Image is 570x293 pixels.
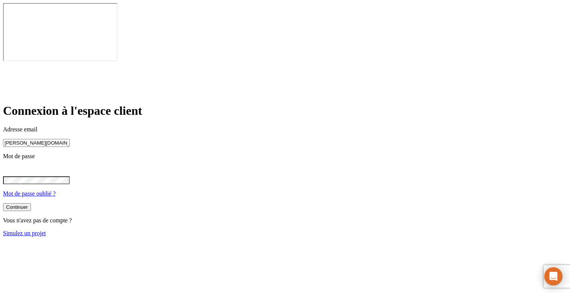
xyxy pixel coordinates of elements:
[3,126,567,133] p: Adresse email
[3,153,567,160] p: Mot de passe
[544,267,562,285] div: Ouvrir le Messenger Intercom
[3,217,567,224] p: Vous n'avez pas de compte ?
[6,204,28,210] div: Continuer
[3,203,31,211] button: Continuer
[3,230,46,236] a: Simulez un projet
[3,104,567,118] h1: Connexion à l'espace client
[3,190,56,197] a: Mot de passe oublié ?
